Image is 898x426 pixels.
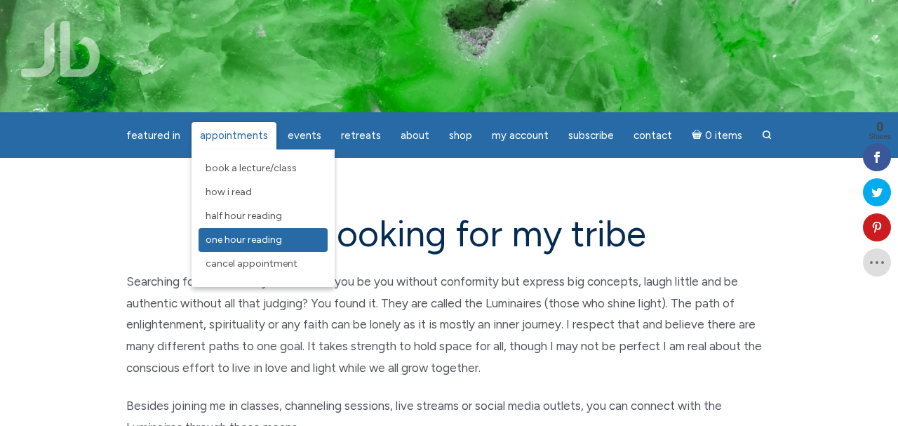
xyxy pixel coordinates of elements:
[206,162,297,174] span: Book a Lecture/Class
[401,129,429,142] span: About
[279,122,330,149] a: Events
[392,122,438,149] a: About
[869,133,891,140] span: Shares
[441,122,481,149] a: Shop
[560,122,622,149] a: Subscribe
[199,204,328,228] a: Half Hour Reading
[21,21,100,77] img: Jamie Butler. The Everyday Medium
[705,131,742,141] span: 0 items
[126,214,772,254] h1: i am looking for my tribe
[199,228,328,252] a: One Hour Reading
[206,186,252,198] span: How I Read
[199,157,328,180] a: Book a Lecture/Class
[341,129,381,142] span: Retreats
[449,129,472,142] span: Shop
[625,122,681,149] a: Contact
[683,121,751,149] a: Cart0 items
[206,234,282,246] span: One Hour Reading
[118,122,189,149] a: featured in
[200,129,268,142] span: Appointments
[492,129,549,142] span: My Account
[192,122,276,149] a: Appointments
[692,129,705,142] i: Cart
[333,122,389,149] a: Retreats
[126,129,180,142] span: featured in
[634,129,672,142] span: Contact
[869,121,891,133] span: 0
[199,252,328,276] a: Cancel Appointment
[206,210,282,222] span: Half Hour Reading
[483,122,557,149] a: My Account
[568,129,614,142] span: Subscribe
[126,271,772,378] p: Searching for a community who can let you be you without conformity but express big concepts, lau...
[288,129,321,142] span: Events
[199,180,328,204] a: How I Read
[206,258,297,269] span: Cancel Appointment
